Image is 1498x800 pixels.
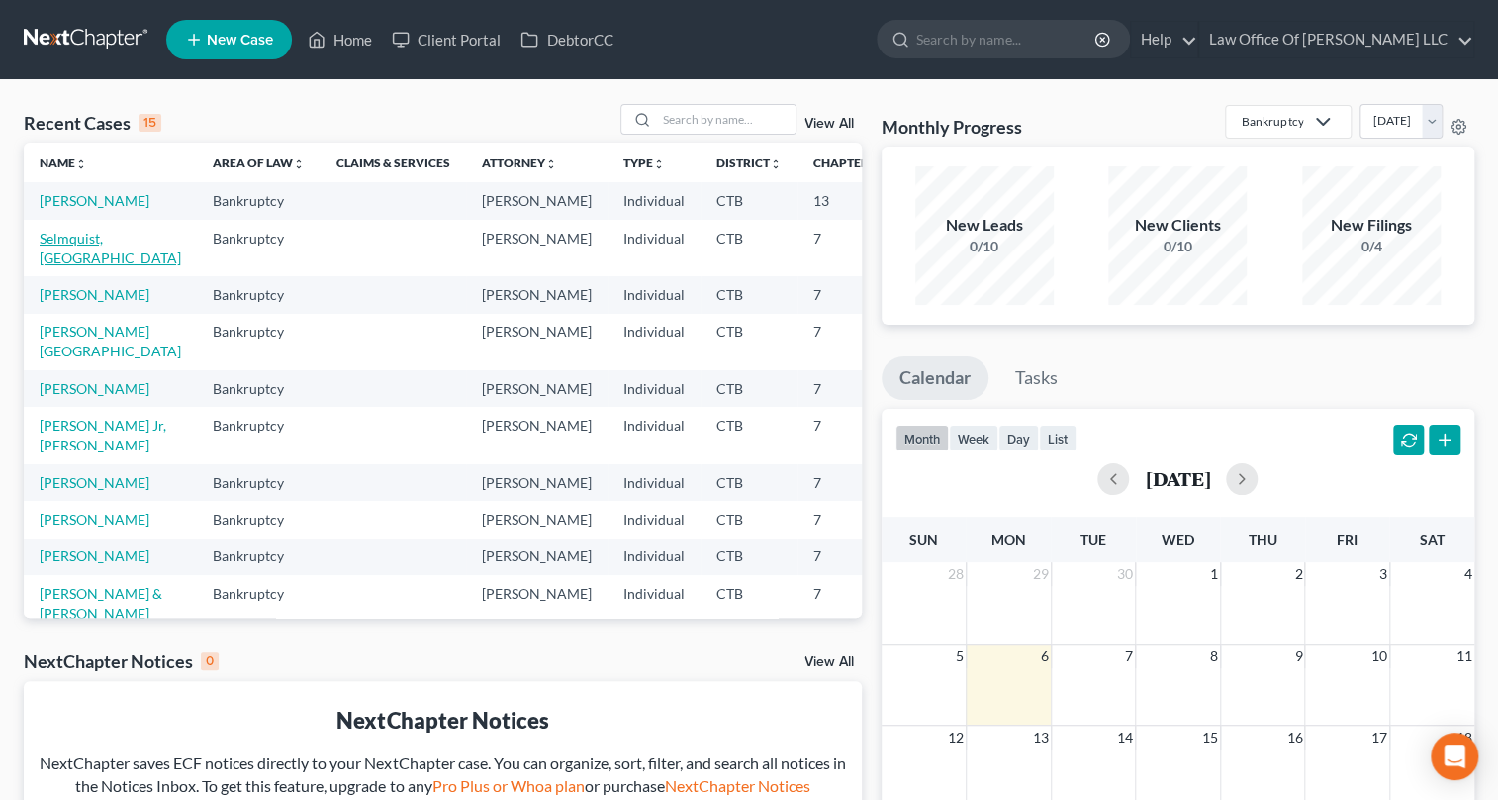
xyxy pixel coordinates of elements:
span: Tue [1080,531,1106,548]
span: Wed [1162,531,1194,548]
td: Bankruptcy [197,539,321,575]
td: 7 [797,407,896,463]
span: 30 [1115,562,1135,586]
span: 7 [1123,645,1135,668]
td: [PERSON_NAME] [466,407,608,463]
td: CTB [701,539,797,575]
td: [PERSON_NAME] [466,276,608,313]
button: list [1039,425,1077,451]
div: 0 [201,652,219,670]
div: Bankruptcy [1242,113,1303,130]
a: Tasks [997,356,1076,400]
a: Chapterunfold_more [813,155,881,170]
a: Pro Plus or Whoa plan [431,776,584,795]
input: Search by name... [657,105,796,134]
td: Bankruptcy [197,501,321,538]
a: Selmquist, [GEOGRAPHIC_DATA] [40,230,181,266]
a: [PERSON_NAME] [40,192,149,209]
td: 7 [797,501,896,538]
td: Individual [608,539,701,575]
span: 3 [1377,562,1389,586]
td: Bankruptcy [197,314,321,370]
a: NextChapter Notices [664,776,809,795]
span: 16 [1284,726,1304,750]
td: Individual [608,407,701,463]
span: 8 [1208,645,1220,668]
span: Mon [991,531,1026,548]
td: [PERSON_NAME] [466,314,608,370]
td: 13 [797,182,896,219]
i: unfold_more [75,158,87,170]
h2: [DATE] [1145,468,1210,489]
a: Law Office Of [PERSON_NAME] LLC [1199,22,1473,57]
td: Bankruptcy [197,182,321,219]
a: DebtorCC [511,22,622,57]
td: CTB [701,314,797,370]
div: 0/10 [1108,237,1247,256]
td: 7 [797,370,896,407]
span: 11 [1454,645,1474,668]
td: CTB [701,575,797,632]
td: Bankruptcy [197,407,321,463]
td: 7 [797,276,896,313]
i: unfold_more [293,158,305,170]
td: [PERSON_NAME] [466,501,608,538]
button: week [949,425,998,451]
a: Typeunfold_more [623,155,665,170]
td: Individual [608,575,701,632]
th: Claims & Services [321,143,466,182]
td: Individual [608,314,701,370]
td: CTB [701,276,797,313]
td: CTB [701,407,797,463]
a: Nameunfold_more [40,155,87,170]
span: 17 [1369,726,1389,750]
td: [PERSON_NAME] [466,370,608,407]
span: New Case [207,33,273,48]
a: Home [298,22,382,57]
td: Individual [608,370,701,407]
div: NextChapter Notices [24,650,219,673]
td: Individual [608,220,701,276]
td: CTB [701,370,797,407]
div: NextChapter saves ECF notices directly to your NextChapter case. You can organize, sort, filter, ... [40,752,846,798]
td: CTB [701,501,797,538]
button: month [895,425,949,451]
a: [PERSON_NAME] [40,511,149,528]
div: Open Intercom Messenger [1431,733,1478,780]
span: 18 [1454,726,1474,750]
div: NextChapter Notices [40,705,846,736]
span: 13 [1031,726,1051,750]
span: 1 [1208,562,1220,586]
span: 9 [1292,645,1304,668]
input: Search by name... [916,21,1097,57]
div: New Filings [1302,214,1441,237]
i: unfold_more [545,158,557,170]
i: unfold_more [770,158,782,170]
td: CTB [701,182,797,219]
span: 2 [1292,562,1304,586]
td: Bankruptcy [197,464,321,501]
span: 6 [1039,645,1051,668]
td: Bankruptcy [197,575,321,632]
td: Bankruptcy [197,220,321,276]
a: Attorneyunfold_more [482,155,557,170]
span: 12 [946,726,966,750]
a: Districtunfold_more [716,155,782,170]
td: [PERSON_NAME] [466,539,608,575]
td: 7 [797,314,896,370]
td: Bankruptcy [197,276,321,313]
span: 5 [954,645,966,668]
td: Individual [608,182,701,219]
td: Bankruptcy [197,370,321,407]
td: Individual [608,276,701,313]
td: [PERSON_NAME] [466,575,608,632]
div: New Leads [915,214,1054,237]
span: 4 [1462,562,1474,586]
span: Thu [1249,531,1277,548]
a: [PERSON_NAME] [40,474,149,491]
td: Individual [608,501,701,538]
div: 15 [139,114,161,132]
td: 7 [797,539,896,575]
td: 7 [797,464,896,501]
a: Client Portal [382,22,511,57]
